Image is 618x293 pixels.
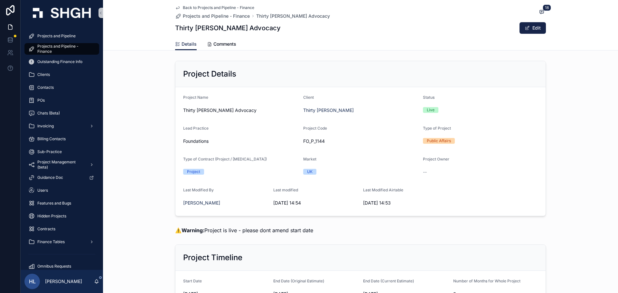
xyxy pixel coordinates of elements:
div: Project [187,169,200,175]
a: Contracts [24,223,99,235]
a: Project Management (beta) [24,159,99,170]
a: Guidance Doc [24,172,99,183]
span: Type of Contract (Project / [MEDICAL_DATA]) [183,157,267,161]
span: Type of Project [423,126,451,131]
a: Users [24,185,99,196]
span: Projects and Pipeline [37,33,76,39]
span: Last Modified Airtable [363,188,403,192]
span: Projects and Pipeline - Finance [37,44,93,54]
span: Contracts [37,226,55,232]
span: Omnibus Requests [37,264,71,269]
a: Invoicing [24,120,99,132]
h2: Project Timeline [183,252,242,263]
a: Comments [207,38,236,51]
a: [PERSON_NAME] [183,200,220,206]
h2: Project Details [183,69,236,79]
div: Public Affairs [427,138,451,144]
span: [DATE] 14:53 [363,200,448,206]
span: POs [37,98,45,103]
span: Client [303,95,314,100]
a: Outstanding Finance Info [24,56,99,68]
span: Finance Tables [37,239,65,244]
a: Features and Bugs [24,197,99,209]
span: Last modified [273,188,298,192]
span: Details [182,41,197,47]
span: Project Code [303,126,327,131]
span: -- [423,169,427,175]
a: Thirty [PERSON_NAME] Advocacy [256,13,330,19]
span: Lead Practice [183,126,209,131]
span: Project Owner [423,157,449,161]
span: End Date (Original Estimate) [273,279,324,283]
span: Projects and Pipeline - Finance [183,13,250,19]
span: Market [303,157,316,161]
a: Thirty [PERSON_NAME] [303,107,354,114]
span: Back to Projects and Pipeline - Finance [183,5,254,10]
span: HL [29,278,36,285]
span: Billing Contacts [37,136,66,142]
a: Projects and Pipeline - Finance [175,13,250,19]
a: Contacts [24,82,99,93]
div: UK [307,169,313,175]
span: Project Name [183,95,208,100]
button: 18 [538,8,546,16]
a: Omnibus Requests [24,261,99,272]
button: Edit [520,22,546,34]
a: Projects and Pipeline - Finance [24,43,99,55]
img: App logo [33,8,91,18]
span: Hidden Projects [37,214,66,219]
a: Sub-Practice [24,146,99,158]
h1: Thirty [PERSON_NAME] Advocacy [175,23,281,32]
span: Number of Months for Whole Project [453,279,520,283]
span: Chats (Beta) [37,111,60,116]
span: Guidance Doc [37,175,63,180]
span: Invoicing [37,124,54,129]
div: scrollable content [21,26,103,270]
a: POs [24,95,99,106]
span: FO_P_1144 [303,138,418,144]
a: Billing Contacts [24,133,99,145]
span: Comments [213,41,236,47]
span: [DATE] 14:54 [273,200,358,206]
span: Foundations [183,138,209,144]
span: 18 [543,5,551,11]
a: Hidden Projects [24,210,99,222]
span: Thirty [PERSON_NAME] Advocacy [183,107,298,114]
span: Status [423,95,435,100]
span: Last Modified By [183,188,214,192]
span: Contacts [37,85,54,90]
span: End Date (Current Estimate) [363,279,414,283]
span: Sub-Practice [37,149,62,154]
a: Chats (Beta) [24,107,99,119]
span: Clients [37,72,50,77]
span: Start Date [183,279,202,283]
a: Projects and Pipeline [24,30,99,42]
span: Features and Bugs [37,201,71,206]
span: Outstanding Finance Info [37,59,82,64]
a: Finance Tables [24,236,99,248]
div: Live [427,107,435,113]
a: Back to Projects and Pipeline - Finance [175,5,254,10]
p: [PERSON_NAME] [45,278,82,285]
a: Details [175,38,197,50]
span: ⚠️ Project is live - please dont amend start date [175,227,313,233]
strong: Warning: [182,227,204,233]
span: Project Management (beta) [37,160,84,170]
span: Users [37,188,48,193]
a: Clients [24,69,99,80]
